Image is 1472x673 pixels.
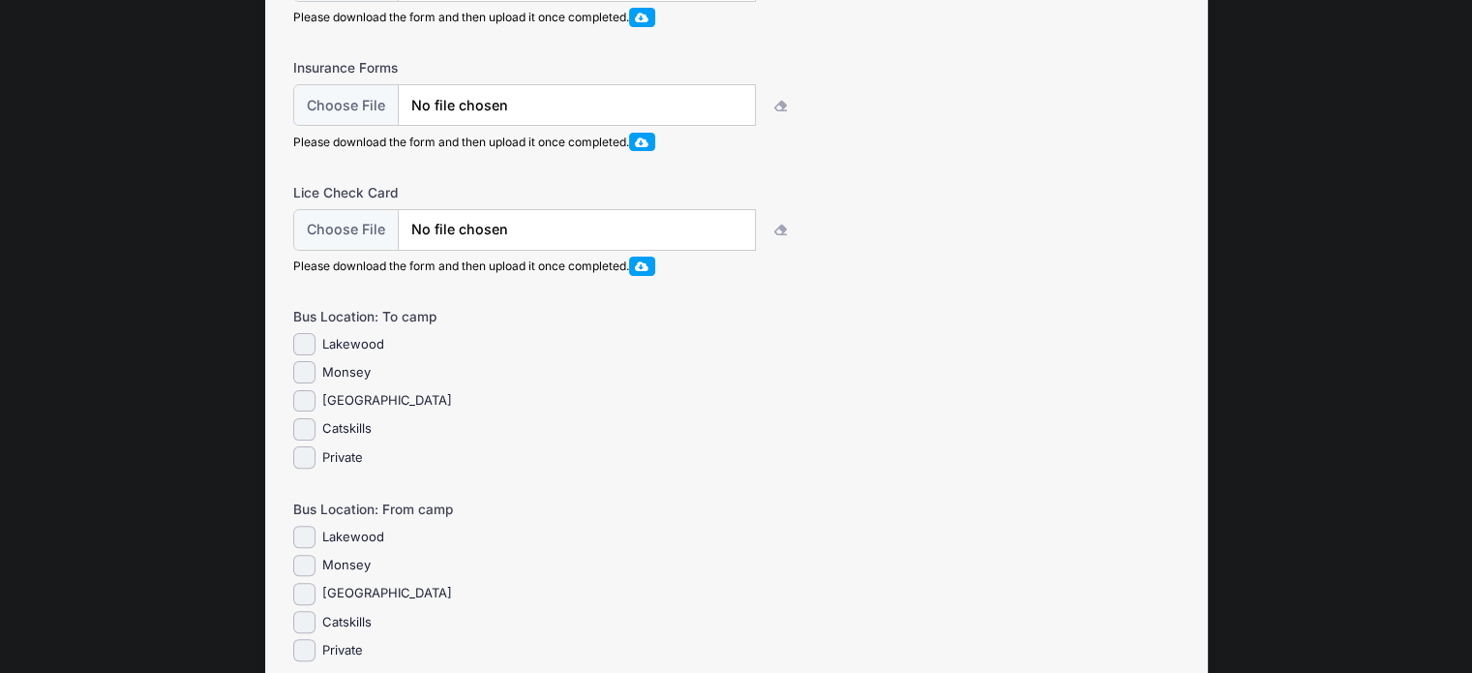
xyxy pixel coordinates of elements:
label: Bus Location: To camp [293,307,588,326]
label: Monsey [322,363,371,382]
label: Monsey [322,556,371,575]
label: Private [322,641,363,660]
label: [GEOGRAPHIC_DATA] [322,391,452,411]
label: Private [322,448,363,468]
label: Bus Location: From camp [293,500,588,519]
label: Lakewood [322,335,384,354]
label: Lice Check Card [293,183,588,202]
label: Lakewood [322,528,384,547]
label: [GEOGRAPHIC_DATA] [322,584,452,603]
label: Insurance Forms [293,58,588,77]
label: Catskills [322,613,372,632]
div: Please download the form and then upload it once completed. [293,257,810,275]
label: Catskills [322,419,372,439]
div: Please download the form and then upload it once completed. [293,133,810,151]
div: Please download the form and then upload it once completed. [293,8,810,26]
